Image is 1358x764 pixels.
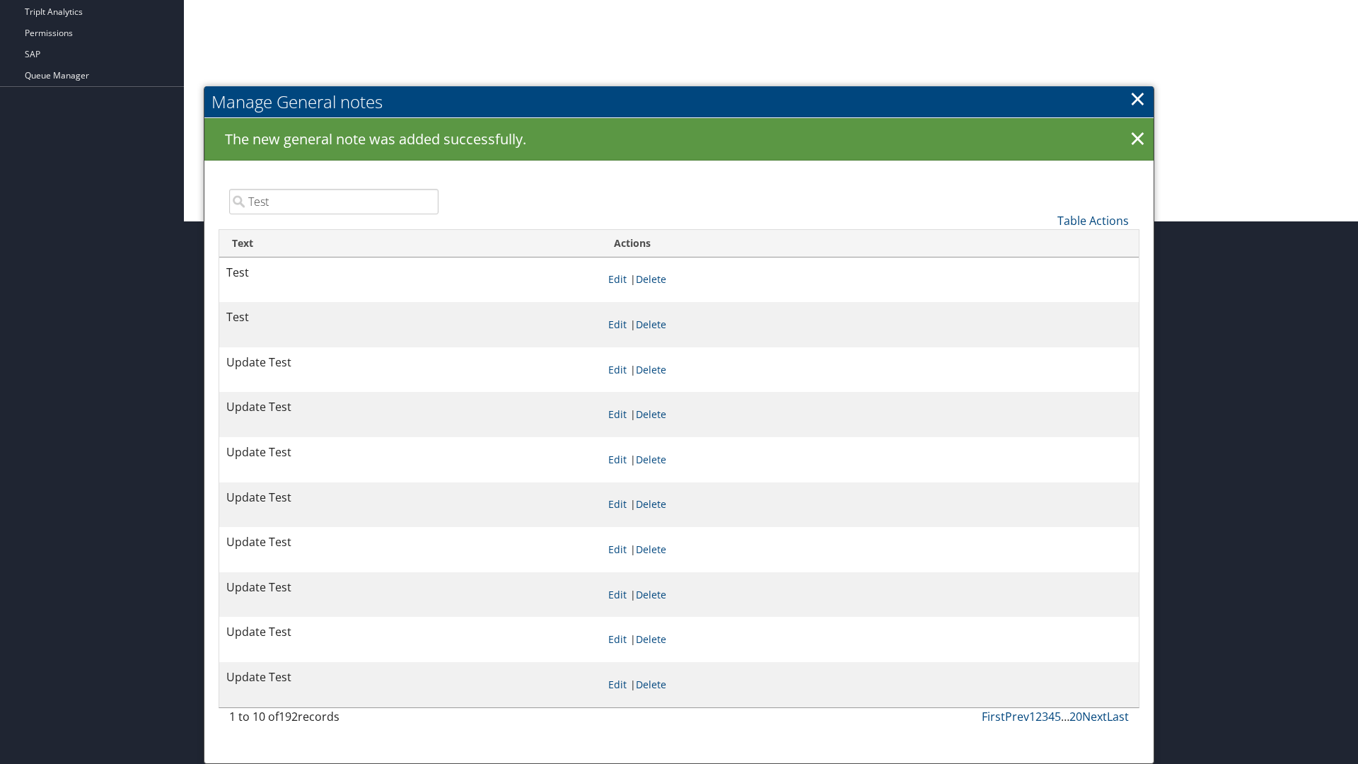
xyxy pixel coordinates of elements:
[1061,709,1069,724] span: …
[226,668,594,687] p: Update Test
[608,543,627,556] a: Edit
[219,230,601,257] th: Text
[608,678,627,691] a: Edit
[229,189,439,214] input: Search
[226,489,594,507] p: Update Test
[608,632,627,646] a: Edit
[601,617,1139,662] td: |
[636,632,666,646] a: Delete
[226,533,594,552] p: Update Test
[601,572,1139,618] td: |
[1048,709,1055,724] a: 4
[601,347,1139,393] td: |
[636,318,666,331] a: Delete
[1130,84,1146,112] a: ×
[636,678,666,691] a: Delete
[1035,709,1042,724] a: 2
[608,497,627,511] a: Edit
[636,588,666,601] a: Delete
[636,453,666,466] a: Delete
[982,709,1005,724] a: First
[636,272,666,286] a: Delete
[1082,709,1107,724] a: Next
[608,453,627,466] a: Edit
[1005,709,1029,724] a: Prev
[608,318,627,331] a: Edit
[226,623,594,642] p: Update Test
[229,708,439,732] div: 1 to 10 of records
[601,662,1139,707] td: |
[226,354,594,372] p: Update Test
[204,86,1154,117] h2: Manage General notes
[1069,709,1082,724] a: 20
[636,363,666,376] a: Delete
[1042,709,1048,724] a: 3
[1029,709,1035,724] a: 1
[608,363,627,376] a: Edit
[226,308,594,327] p: Test
[1125,125,1150,154] a: ×
[601,302,1139,347] td: |
[608,407,627,421] a: Edit
[608,272,627,286] a: Edit
[608,588,627,601] a: Edit
[279,709,298,724] span: 192
[226,444,594,462] p: Update Test
[636,543,666,556] a: Delete
[601,257,1139,303] td: |
[601,527,1139,572] td: |
[226,398,594,417] p: Update Test
[226,264,594,282] p: Test
[636,407,666,421] a: Delete
[636,497,666,511] a: Delete
[601,230,1139,257] th: Actions
[1055,709,1061,724] a: 5
[601,392,1139,437] td: |
[204,118,1154,161] div: The new general note was added successfully.
[1107,709,1129,724] a: Last
[601,437,1139,482] td: |
[226,579,594,597] p: Update Test
[601,482,1139,528] td: |
[1057,213,1129,228] a: Table Actions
